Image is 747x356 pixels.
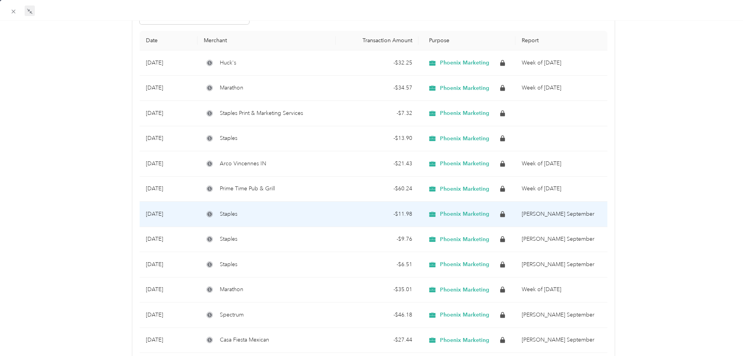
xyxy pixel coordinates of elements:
span: Arco Vincennes IN [220,159,266,168]
th: Report [515,31,608,50]
td: [DATE] [140,328,198,353]
td: Week of September 22 2025 [515,50,608,76]
td: Millie September [515,227,608,252]
span: Phoenix Marketing [440,85,489,92]
th: Date [140,31,198,50]
td: [DATE] [140,126,198,152]
span: Staples [220,235,237,243]
td: [DATE] [140,50,198,76]
div: - $21.43 [342,159,412,168]
td: Millie September [515,302,608,328]
td: [DATE] [140,227,198,252]
span: Marathon [220,84,243,92]
td: Millie September [515,202,608,227]
div: - $6.51 [342,260,412,269]
div: - $34.57 [342,84,412,92]
div: - $27.44 [342,336,412,344]
td: [DATE] [140,252,198,277]
td: [DATE] [140,76,198,101]
th: Merchant [198,31,336,50]
span: Marathon [220,285,243,294]
span: Prime Time Pub & Grill [220,184,275,193]
span: Phoenix Marketing [440,211,489,218]
span: Phoenix Marketing [440,186,489,193]
span: Phoenix Marketing [440,160,489,167]
div: - $13.90 [342,134,412,143]
div: - $9.76 [342,235,412,243]
div: - $7.32 [342,109,412,118]
span: Huck's [220,59,236,67]
span: Staples [220,210,237,218]
div: - $32.25 [342,59,412,67]
td: Week of September 8 2025 [515,177,608,202]
th: Transaction Amount [336,31,418,50]
td: [DATE] [140,202,198,227]
td: Week of September 8 2025 [515,277,608,303]
span: Staples Print & Marketing Services [220,109,303,118]
td: Week of September 15 2025 [515,76,608,101]
div: - $11.98 [342,210,412,218]
span: Phoenix Marketing [440,236,489,243]
td: Week of September 8 2025 [515,151,608,177]
td: Millie September [515,328,608,353]
span: Phoenix Marketing [440,311,489,318]
td: [DATE] [140,101,198,126]
span: Phoenix Marketing [440,110,489,117]
span: Phoenix Marketing [440,59,489,66]
iframe: Everlance-gr Chat Button Frame [703,312,747,356]
div: - $60.24 [342,184,412,193]
div: - $46.18 [342,311,412,319]
span: Phoenix Marketing [440,286,489,293]
td: [DATE] [140,151,198,177]
td: Millie September [515,252,608,277]
span: Phoenix Marketing [440,135,489,142]
span: Purpose [425,37,449,44]
span: Phoenix Marketing [440,261,489,268]
td: [DATE] [140,302,198,328]
span: Spectrum [220,311,244,319]
td: [DATE] [140,177,198,202]
span: Staples [220,260,237,269]
span: Casa Fiesta Mexican [220,336,269,344]
td: [DATE] [140,277,198,303]
div: - $35.01 [342,285,412,294]
span: Phoenix Marketing [440,337,489,344]
span: Staples [220,134,237,143]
